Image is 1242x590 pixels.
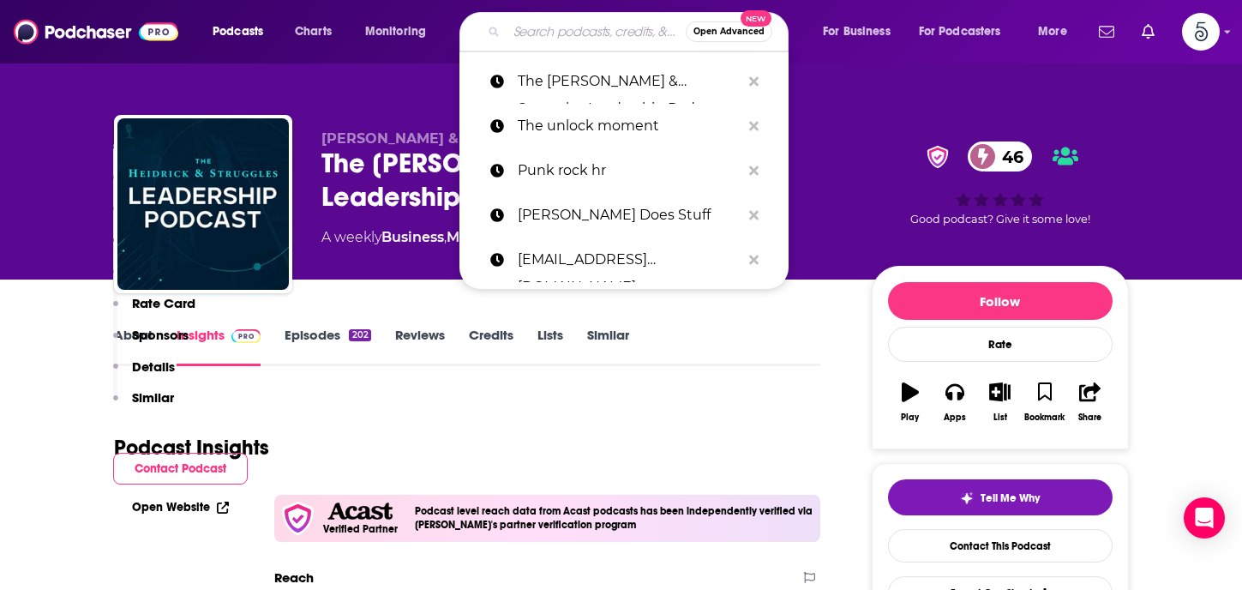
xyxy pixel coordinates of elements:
img: Acast [327,503,393,521]
span: Podcasts [213,20,263,44]
p: Similar [132,389,174,406]
span: Good podcast? Give it some love! [910,213,1090,226]
a: Lists [537,327,563,366]
a: Similar [587,327,629,366]
span: Monitoring [365,20,426,44]
span: Tell Me Why [981,491,1040,505]
button: Bookmark [1023,371,1067,433]
div: Share [1078,412,1101,423]
img: The Heidrick & Struggles Leadership Podcast [117,118,289,290]
button: Contact Podcast [113,453,248,485]
button: open menu [353,18,448,45]
a: Reviews [395,327,445,366]
span: Open Advanced [693,27,765,36]
img: tell me why sparkle [960,491,974,505]
a: Show notifications dropdown [1092,17,1121,46]
a: Open Website [132,500,229,515]
div: Open Intercom Messenger [1184,497,1225,539]
a: Management [447,229,543,245]
button: open menu [908,18,1026,45]
a: 46 [968,141,1032,172]
span: New [741,10,771,27]
span: Logged in as Spiral5-G2 [1182,13,1220,51]
div: Search podcasts, credits, & more... [476,12,805,51]
button: Open AdvancedNew [686,21,772,42]
button: Play [888,371,933,433]
div: verified Badge46Good podcast? Give it some love! [872,130,1129,237]
div: List [993,412,1007,423]
h2: Reach [274,569,314,586]
div: Bookmark [1024,412,1065,423]
button: open menu [811,18,912,45]
button: Show profile menu [1182,13,1220,51]
p: podcasts@themindsetandselfmasteryshow.com [518,238,741,282]
p: Details [132,358,175,375]
button: Share [1067,371,1112,433]
a: The unlock moment [459,104,789,148]
span: [PERSON_NAME] & Struggles [321,130,532,147]
a: Contact This Podcast [888,529,1113,563]
a: Show notifications dropdown [1135,17,1161,46]
div: A weekly podcast [321,227,697,248]
p: The unlock moment [518,104,741,148]
h4: Podcast level reach data from Acast podcasts has been independently verified via [PERSON_NAME]'s ... [415,505,814,531]
button: List [977,371,1022,433]
div: Apps [944,412,966,423]
p: Punk rock hr [518,148,741,193]
a: Business [381,229,444,245]
input: Search podcasts, credits, & more... [507,18,686,45]
a: The [PERSON_NAME] & Struggles Leadership Podcast [459,59,789,104]
span: More [1038,20,1067,44]
div: Rate [888,327,1113,362]
button: Details [113,358,175,390]
span: For Business [823,20,891,44]
img: verfied icon [281,502,315,535]
img: verified Badge [921,146,954,168]
div: Play [901,412,919,423]
span: , [444,229,447,245]
img: User Profile [1182,13,1220,51]
span: For Podcasters [919,20,1001,44]
a: Credits [469,327,513,366]
button: Sponsors [113,327,189,358]
button: Similar [113,389,174,421]
button: Follow [888,282,1113,320]
button: Apps [933,371,977,433]
a: [PERSON_NAME] Does Stuff [459,193,789,238]
p: Howie Mandel Does Stuff [518,193,741,238]
a: Charts [284,18,342,45]
button: open menu [201,18,285,45]
p: Sponsors [132,327,189,343]
div: 202 [349,329,370,341]
button: open menu [1026,18,1089,45]
h5: Verified Partner [323,524,398,534]
a: Episodes202 [285,327,370,366]
a: [EMAIL_ADDRESS][DOMAIN_NAME] [459,238,789,282]
a: Punk rock hr [459,148,789,193]
p: The Heidrick & Struggles Leadership Podcast [518,59,741,104]
span: Charts [295,20,332,44]
button: tell me why sparkleTell Me Why [888,479,1113,515]
img: Podchaser - Follow, Share and Rate Podcasts [14,15,178,48]
span: 46 [985,141,1032,172]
